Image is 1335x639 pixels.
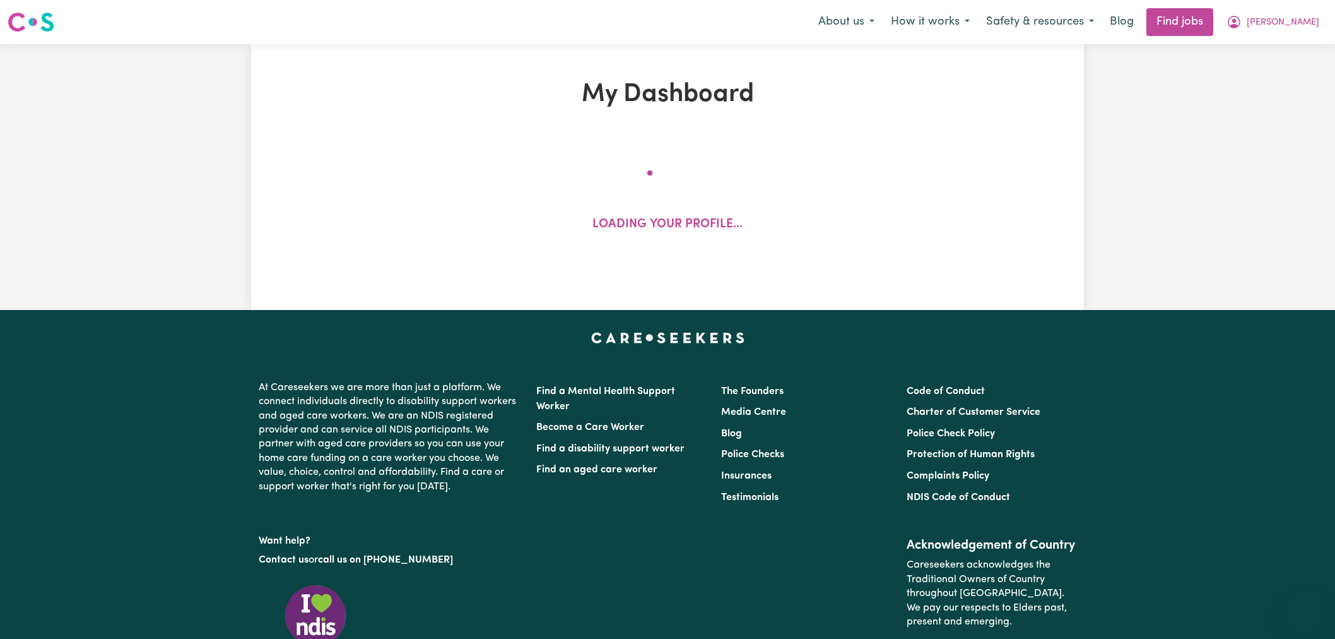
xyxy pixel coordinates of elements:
[1247,16,1319,30] span: [PERSON_NAME]
[8,11,54,33] img: Careseekers logo
[907,386,985,397] a: Code of Conduct
[536,422,644,433] a: Become a Care Worker
[592,216,743,234] p: Loading your profile...
[536,386,675,412] a: Find a Mental Health Support Worker
[591,333,744,343] a: Careseekers home page
[907,429,995,439] a: Police Check Policy
[721,493,779,503] a: Testimonials
[907,450,1035,460] a: Protection of Human Rights
[259,548,521,572] p: or
[318,555,453,565] a: call us on [PHONE_NUMBER]
[1218,9,1327,35] button: My Account
[721,471,772,481] a: Insurances
[810,9,883,35] button: About us
[1146,8,1213,36] a: Find jobs
[721,386,784,397] a: The Founders
[907,407,1040,417] a: Charter of Customer Service
[721,407,786,417] a: Media Centre
[721,429,742,439] a: Blog
[397,80,938,110] h1: My Dashboard
[907,553,1076,634] p: Careseekers acknowledges the Traditional Owners of Country throughout [GEOGRAPHIC_DATA]. We pay o...
[721,450,784,460] a: Police Checks
[259,555,309,565] a: Contact us
[978,9,1102,35] button: Safety & resources
[907,493,1010,503] a: NDIS Code of Conduct
[907,471,989,481] a: Complaints Policy
[907,538,1076,553] h2: Acknowledgement of Country
[259,529,521,548] p: Want help?
[536,465,657,475] a: Find an aged care worker
[8,8,54,37] a: Careseekers logo
[1285,588,1325,629] iframe: Button to launch messaging window
[883,9,978,35] button: How it works
[259,376,521,499] p: At Careseekers we are more than just a platform. We connect individuals directly to disability su...
[536,444,685,454] a: Find a disability support worker
[1102,8,1141,36] a: Blog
